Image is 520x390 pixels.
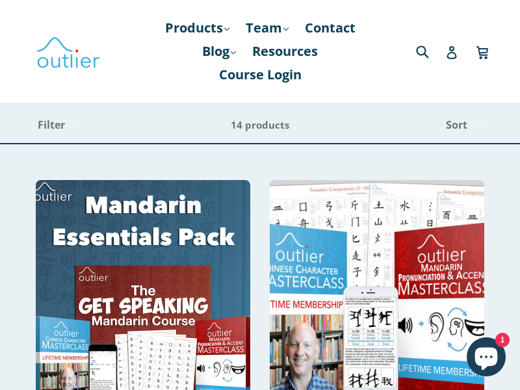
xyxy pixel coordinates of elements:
input: Search [413,38,448,64]
a: Resources [246,40,324,63]
a: Team [239,16,295,40]
a: Course Login [213,63,308,86]
a: Blog [196,40,242,63]
img: Outlier Linguistics [36,32,101,70]
inbox-online-store-chat: Shopify online store chat [463,337,510,380]
span: 14 products [231,118,289,131]
a: Contact [298,16,362,40]
a: Products [159,16,236,40]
